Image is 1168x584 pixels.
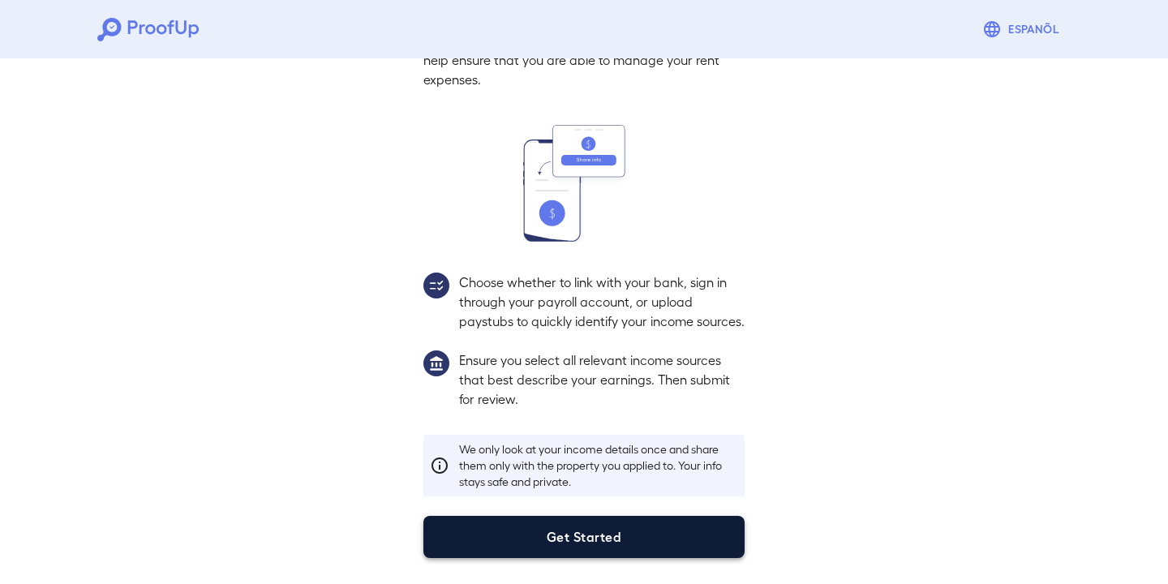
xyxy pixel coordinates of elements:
img: group1.svg [423,350,449,376]
img: transfer_money.svg [523,125,645,242]
p: Ensure you select all relevant income sources that best describe your earnings. Then submit for r... [459,350,745,409]
p: In this step, you'll share your income sources with us to help ensure that you are able to manage... [423,31,745,89]
img: group2.svg [423,273,449,298]
p: Choose whether to link with your bank, sign in through your payroll account, or upload paystubs t... [459,273,745,331]
button: Get Started [423,516,745,558]
button: Espanõl [976,13,1071,45]
p: We only look at your income details once and share them only with the property you applied to. Yo... [459,441,738,490]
